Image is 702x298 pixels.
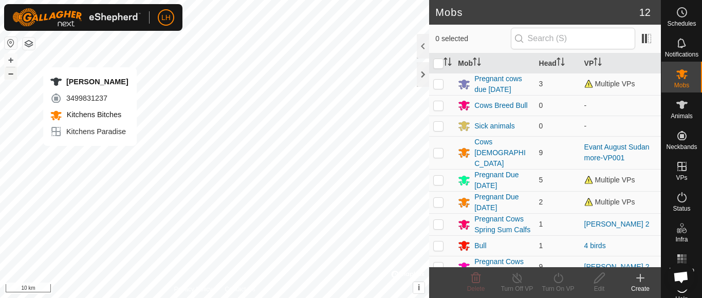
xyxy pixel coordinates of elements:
[557,59,565,67] p-sorticon: Activate to sort
[620,284,661,293] div: Create
[671,113,693,119] span: Animals
[23,38,35,50] button: Map Layers
[535,53,580,73] th: Head
[665,51,698,58] span: Notifications
[669,267,694,273] span: Heatmap
[539,148,543,157] span: 9
[539,263,543,271] span: 9
[474,73,530,95] div: Pregnant cows due [DATE]
[474,256,530,278] div: Pregnant Cows Fall Calvers
[673,206,690,212] span: Status
[435,33,510,44] span: 0 selected
[584,176,635,184] span: Multiple VPs
[418,283,420,292] span: i
[174,285,213,294] a: Privacy Policy
[594,59,602,67] p-sorticon: Activate to sort
[584,263,650,271] a: [PERSON_NAME] 2
[539,176,543,184] span: 5
[674,82,689,88] span: Mobs
[675,236,688,243] span: Infra
[454,53,534,73] th: Mob
[538,284,579,293] div: Turn On VP
[5,37,17,49] button: Reset Map
[639,5,651,20] span: 12
[474,121,515,132] div: Sick animals
[474,214,530,235] div: Pregnant Cows Spring Sum Calfs
[225,285,255,294] a: Contact Us
[64,110,121,119] span: Kitchens Bitches
[474,192,530,213] div: Pregnant Due [DATE]
[444,59,452,67] p-sorticon: Activate to sort
[12,8,141,27] img: Gallagher Logo
[580,116,661,136] td: -
[473,59,481,67] p-sorticon: Activate to sort
[579,284,620,293] div: Edit
[474,170,530,191] div: Pregnant Due [DATE]
[539,241,543,250] span: 1
[5,67,17,80] button: –
[584,198,635,206] span: Multiple VPs
[539,122,543,130] span: 0
[435,6,639,18] h2: Mobs
[161,12,171,23] span: LH
[584,143,650,162] a: Evant August Sudan more-VP001
[584,220,650,228] a: [PERSON_NAME] 2
[413,282,424,293] button: i
[666,144,697,150] span: Neckbands
[667,21,696,27] span: Schedules
[50,92,128,104] div: 3499831237
[539,198,543,206] span: 2
[511,28,635,49] input: Search (S)
[474,240,486,251] div: Bull
[539,101,543,109] span: 0
[676,175,687,181] span: VPs
[580,53,661,73] th: VP
[474,100,528,111] div: Cows Breed Bull
[580,95,661,116] td: -
[584,241,606,250] a: 4 birds
[539,80,543,88] span: 3
[467,285,485,292] span: Delete
[667,263,695,291] div: Open chat
[496,284,538,293] div: Turn Off VP
[50,125,128,138] div: Kitchens Paradise
[539,220,543,228] span: 1
[50,76,128,88] div: [PERSON_NAME]
[474,137,530,169] div: Cows [DEMOGRAPHIC_DATA]
[584,80,635,88] span: Multiple VPs
[5,54,17,66] button: +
